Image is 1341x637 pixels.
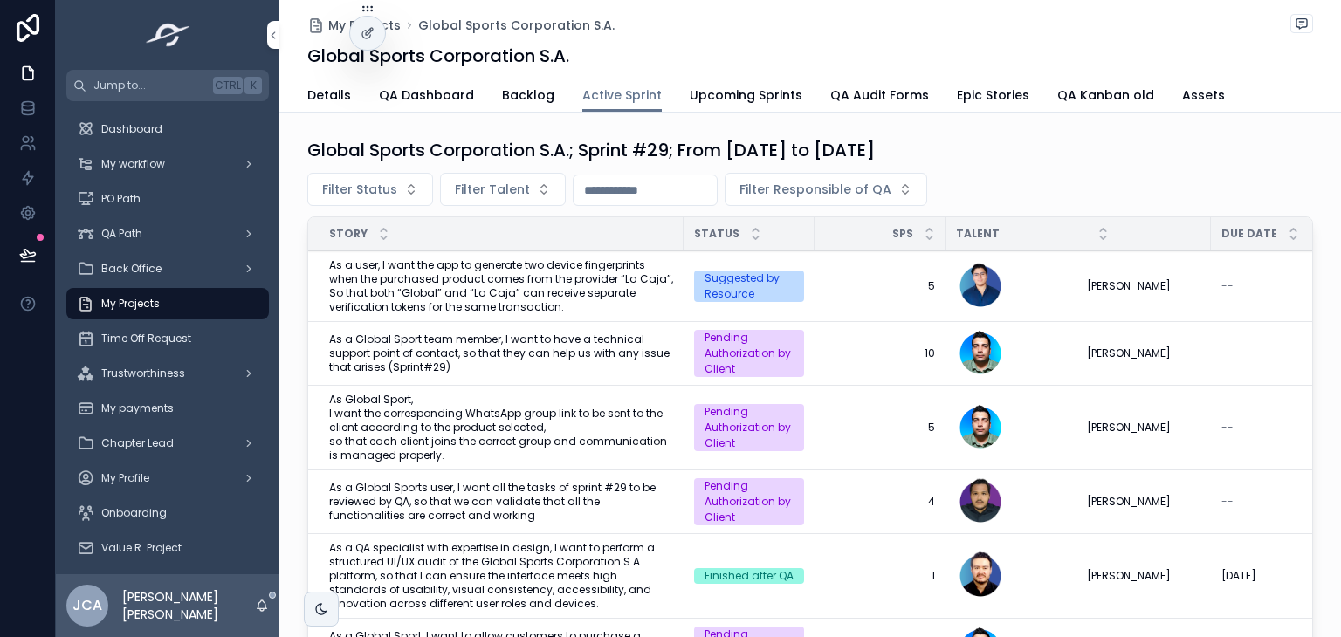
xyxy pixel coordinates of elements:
span: My Profile [101,471,149,485]
a: Epic Stories [957,79,1029,114]
span: Story [329,227,368,241]
span: Backlog [502,86,554,104]
div: scrollable content [56,101,279,574]
a: 1 [825,569,935,583]
span: 5 [825,421,935,435]
a: Suggested by Resource [694,271,804,302]
a: Chapter Lead [66,428,269,459]
a: My Projects [66,288,269,319]
a: [DATE] [1221,569,1331,583]
span: Value R. Project [101,541,182,555]
span: Status [694,227,739,241]
span: Epic Stories [957,86,1029,104]
a: My Projects [307,17,401,34]
span: QA Path [101,227,142,241]
span: Filter Talent [455,181,530,198]
span: [PERSON_NAME] [1087,495,1171,509]
a: My workflow [66,148,269,180]
span: QA Kanban old [1057,86,1154,104]
span: [PERSON_NAME] [1087,279,1171,293]
a: [PERSON_NAME] [1087,421,1200,435]
h1: Global Sports Corporation S.A. [307,44,569,68]
a: [PERSON_NAME] [1087,279,1200,293]
a: [PERSON_NAME] [1087,346,1200,360]
a: 4 [825,495,935,509]
a: My payments [66,393,269,424]
span: Jump to... [93,79,206,92]
span: [PERSON_NAME] [1087,346,1171,360]
a: Onboarding [66,497,269,529]
a: Global Sports Corporation S.A. [418,17,615,34]
span: My Projects [328,17,401,34]
span: Talent [956,227,1000,241]
a: As a user, I want the app to generate two device fingerprints when the purchased product comes fr... [329,258,673,314]
button: Jump to...CtrlK [66,70,269,101]
span: K [246,79,260,92]
span: Chapter Lead [101,436,174,450]
div: Pending Authorization by Client [705,404,794,451]
a: Value R. Project [66,532,269,564]
button: Select Button [725,173,927,206]
a: Time Off Request [66,323,269,354]
span: SPs [892,227,913,241]
a: -- [1221,346,1331,360]
a: -- [1221,421,1331,435]
div: Finished after QA [705,568,794,584]
span: 5 [825,279,935,293]
span: [PERSON_NAME] [1087,421,1171,435]
a: As a Global Sports user, I want all the tasks of sprint #29 to be reviewed by QA, so that we can ... [329,481,673,523]
a: Dashboard [66,113,269,145]
span: -- [1221,279,1234,293]
a: [PERSON_NAME] [1087,569,1200,583]
a: As Global Sport, I want the corresponding WhatsApp group link to be sent to the client according ... [329,393,673,462]
span: Due Date [1221,227,1277,241]
a: QA Audit Forms [830,79,929,114]
a: My Profile [66,462,269,494]
span: Upcoming Sprints [690,86,802,104]
span: -- [1221,421,1234,435]
a: QA Path [66,218,269,250]
span: Active Sprint [582,86,662,104]
span: My payments [101,401,174,415]
a: QA Dashboard [379,79,474,114]
div: Pending Authorization by Client [705,478,794,525]
a: QA Kanban old [1057,79,1154,114]
a: Pending Authorization by Client [694,404,804,451]
a: PO Path [66,183,269,215]
span: Filter Responsible of QA [739,181,891,198]
button: Select Button [307,173,433,206]
a: As a Global Sport team member, I want to have a technical support point of contact, so that they ... [329,332,673,374]
a: Backlog [502,79,554,114]
a: Assets [1182,79,1225,114]
span: Onboarding [101,506,167,520]
a: Trustworthiness [66,358,269,389]
p: [PERSON_NAME] [PERSON_NAME] [122,588,255,623]
span: PO Path [101,192,141,206]
h1: Global Sports Corporation S.A.; Sprint #29; From [DATE] to [DATE] [307,138,875,162]
a: As a QA specialist with expertise in design, I want to perform a structured UI/UX audit of the Gl... [329,541,673,611]
div: Pending Authorization by Client [705,330,794,377]
button: Select Button [440,173,566,206]
span: QA Dashboard [379,86,474,104]
span: [PERSON_NAME] [1087,569,1171,583]
span: My workflow [101,157,165,171]
a: Back Office [66,253,269,284]
div: Suggested by Resource [705,271,794,302]
a: Pending Authorization by Client [694,478,804,525]
a: Upcoming Sprints [690,79,802,114]
span: Trustworthiness [101,366,185,380]
span: Ctrl [213,77,243,94]
a: 10 [825,346,935,360]
span: -- [1221,495,1234,509]
img: App logo [141,21,196,49]
span: JCA [72,595,102,616]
